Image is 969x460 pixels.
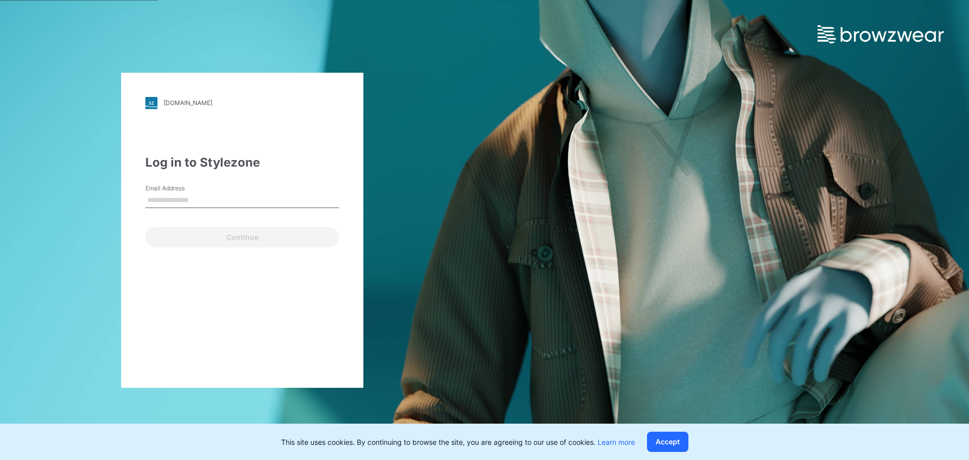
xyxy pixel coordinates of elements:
[598,438,635,446] a: Learn more
[145,154,339,172] div: Log in to Stylezone
[164,99,212,107] div: [DOMAIN_NAME]
[281,437,635,447] p: This site uses cookies. By continuing to browse the site, you are agreeing to our use of cookies.
[818,25,944,43] img: browzwear-logo.e42bd6dac1945053ebaf764b6aa21510.svg
[145,97,339,109] a: [DOMAIN_NAME]
[145,184,216,193] label: Email Address
[647,432,688,452] button: Accept
[145,97,157,109] img: stylezone-logo.562084cfcfab977791bfbf7441f1a819.svg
